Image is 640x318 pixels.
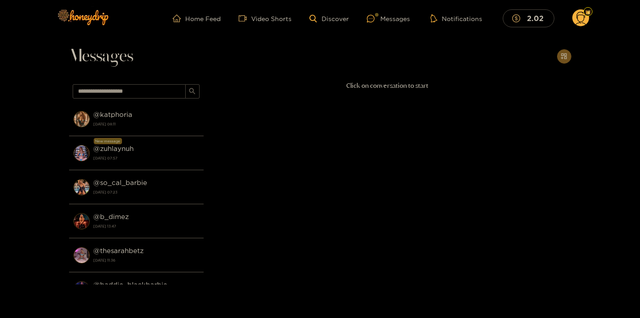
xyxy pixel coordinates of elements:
[585,9,591,15] img: Fan Level
[185,84,200,99] button: search
[561,53,567,60] span: appstore-add
[93,213,129,220] strong: @ b_dimez
[189,88,196,95] span: search
[93,111,132,118] strong: @ katphoria
[512,14,525,22] span: dollar
[93,188,199,196] strong: [DATE] 07:23
[93,154,199,162] strong: [DATE] 07:57
[94,138,122,144] div: New message
[93,256,199,264] strong: [DATE] 11:36
[74,247,90,263] img: conversation
[93,120,199,128] strong: [DATE] 08:11
[93,247,144,254] strong: @ thesarahbetz
[69,46,133,67] span: Messages
[239,14,292,22] a: Video Shorts
[93,179,147,186] strong: @ so_cal_barbie
[367,13,410,24] div: Messages
[74,179,90,195] img: conversation
[74,213,90,229] img: conversation
[557,49,571,64] button: appstore-add
[503,9,554,27] button: 2.02
[173,14,221,22] a: Home Feed
[74,111,90,127] img: conversation
[526,13,545,23] mark: 2.02
[93,145,134,152] strong: @ zuhlaynuh
[428,14,485,23] button: Notifications
[204,81,571,91] p: Click on conversation to start
[239,14,251,22] span: video-camera
[173,14,185,22] span: home
[309,15,348,22] a: Discover
[74,145,90,161] img: conversation
[74,281,90,297] img: conversation
[93,281,167,288] strong: @ baddie_blackbarbie
[93,222,199,230] strong: [DATE] 13:47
